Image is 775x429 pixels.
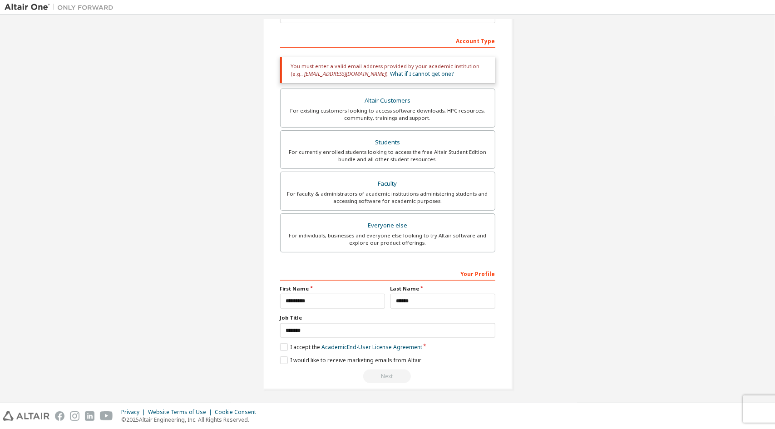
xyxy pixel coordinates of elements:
[286,219,489,232] div: Everyone else
[121,409,148,416] div: Privacy
[390,70,454,78] a: What if I cannot get one?
[280,285,385,292] label: First Name
[286,107,489,122] div: For existing customers looking to access software downloads, HPC resources, community, trainings ...
[280,57,495,83] div: You must enter a valid email address provided by your academic institution (e.g., ).
[286,190,489,205] div: For faculty & administrators of academic institutions administering students and accessing softwa...
[286,148,489,163] div: For currently enrolled students looking to access the free Altair Student Edition bundle and all ...
[280,314,495,321] label: Job Title
[121,416,262,424] p: © 2025 Altair Engineering, Inc. All Rights Reserved.
[286,178,489,190] div: Faculty
[280,266,495,281] div: Your Profile
[55,411,64,421] img: facebook.svg
[3,411,49,421] img: altair_logo.svg
[148,409,215,416] div: Website Terms of Use
[286,136,489,149] div: Students
[85,411,94,421] img: linkedin.svg
[100,411,113,421] img: youtube.svg
[215,409,262,416] div: Cookie Consent
[286,94,489,107] div: Altair Customers
[280,356,421,364] label: I would like to receive marketing emails from Altair
[305,70,386,78] span: [EMAIL_ADDRESS][DOMAIN_NAME]
[390,285,495,292] label: Last Name
[280,370,495,383] div: You need to provide your academic email
[70,411,79,421] img: instagram.svg
[280,343,422,351] label: I accept the
[286,232,489,247] div: For individuals, businesses and everyone else looking to try Altair software and explore our prod...
[5,3,118,12] img: Altair One
[321,343,422,351] a: Academic End-User License Agreement
[280,33,495,48] div: Account Type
